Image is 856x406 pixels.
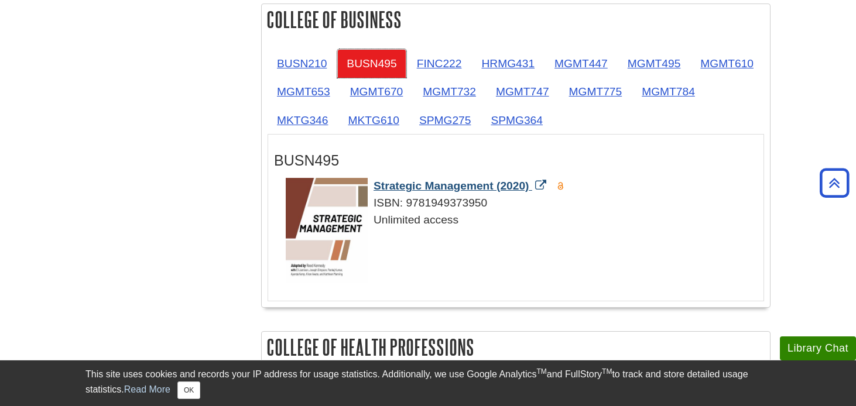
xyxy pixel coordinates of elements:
a: MGMT610 [691,49,763,78]
a: MGMT732 [413,77,485,106]
div: This site uses cookies and records your IP address for usage statistics. Additionally, we use Goo... [85,367,771,399]
h2: College of Business [262,4,770,35]
a: MKTG610 [338,106,408,135]
a: Read More [124,384,170,394]
span: Strategic Management (2020) [374,180,529,192]
a: BUSN210 [268,49,336,78]
a: MGMT670 [341,77,413,106]
a: MGMT784 [632,77,704,106]
a: FINC222 [408,49,471,78]
a: BUSN495 [337,49,406,78]
div: ISBN: 9781949373950 [286,195,758,212]
button: Close [177,381,200,399]
a: MGMT447 [545,49,617,78]
h3: BUSN495 [274,152,758,169]
img: Open Access [556,181,565,191]
a: MGMT775 [560,77,632,106]
sup: TM [536,367,546,376]
a: HRMG431 [472,49,544,78]
button: Library Chat [780,336,856,360]
a: Back to Top [816,175,853,191]
a: SPMG275 [410,106,481,135]
img: Cover Art [286,178,368,283]
a: MGMT495 [618,49,690,78]
sup: TM [602,367,612,376]
a: MGMT747 [487,77,559,106]
a: MKTG346 [268,106,337,135]
a: MGMT653 [268,77,340,106]
a: Link opens in new window [374,180,549,192]
div: Unlimited access [286,212,758,229]
h2: College of Health Professions [262,332,770,363]
a: SPMG364 [481,106,552,135]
